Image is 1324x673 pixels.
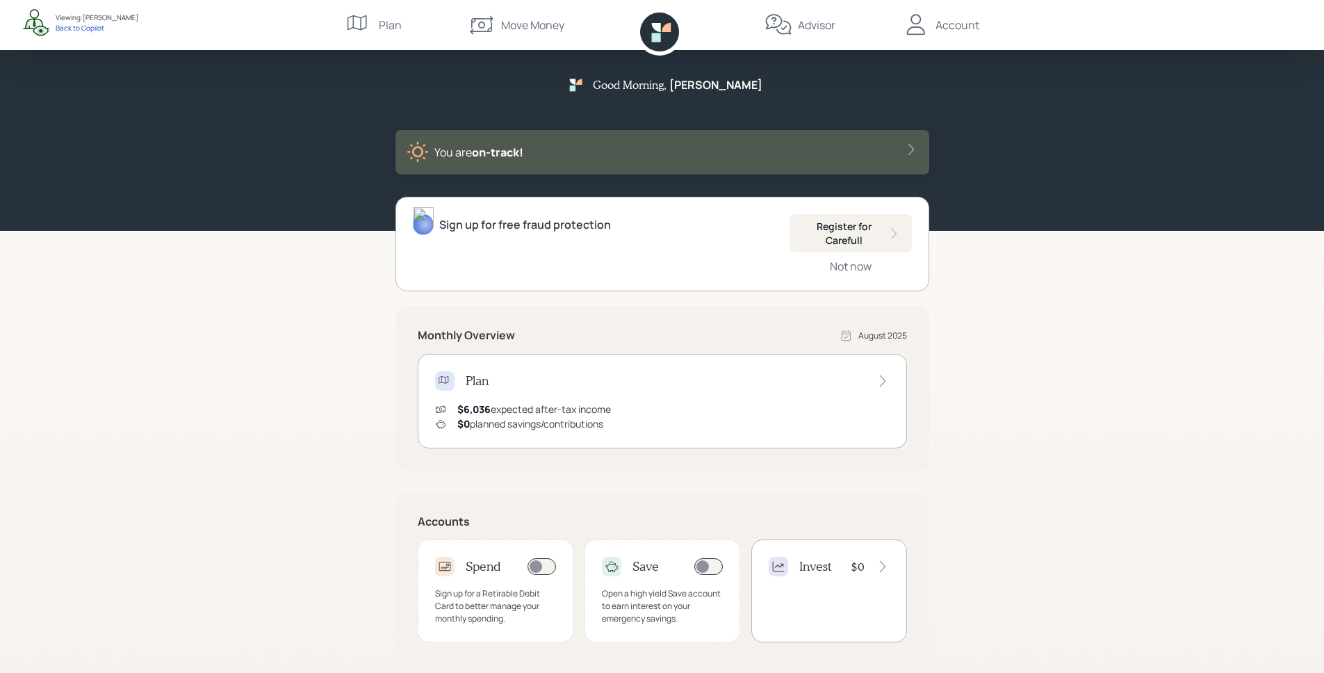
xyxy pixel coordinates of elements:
div: planned savings/contributions [457,416,603,431]
h5: Monthly Overview [418,329,515,342]
img: james-distasi-headshot.png [413,207,434,235]
div: expected after-tax income [457,402,611,416]
h5: Good Morning , [593,78,667,91]
div: Sign up for a Retirable Debit Card to better manage your monthly spending. [435,587,556,625]
h4: Spend [466,559,501,574]
div: August 2025 [858,330,907,342]
div: Sign up for free fraud protection [439,216,611,233]
div: Viewing: [PERSON_NAME] [56,13,138,23]
button: Register for Carefull [790,214,912,252]
div: Plan [379,17,402,33]
div: Open a high yield Save account to earn interest on your emergency savings. [602,587,723,625]
span: $6,036 [457,403,491,416]
div: Move Money [501,17,564,33]
h4: Invest [799,559,831,574]
h5: Accounts [418,515,907,528]
h5: [PERSON_NAME] [669,79,762,92]
h4: Plan [466,373,489,389]
div: Not now [830,259,872,274]
div: Back to Copilot [56,23,138,33]
span: $0 [457,417,470,430]
h4: $0 [851,559,865,574]
div: Account [935,17,979,33]
div: You are [434,144,523,161]
span: on‑track! [472,145,523,160]
div: Advisor [798,17,835,33]
h4: Save [632,559,659,574]
img: sunny-XHVQM73Q.digested.png [407,141,429,163]
div: Register for Carefull [801,220,901,247]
